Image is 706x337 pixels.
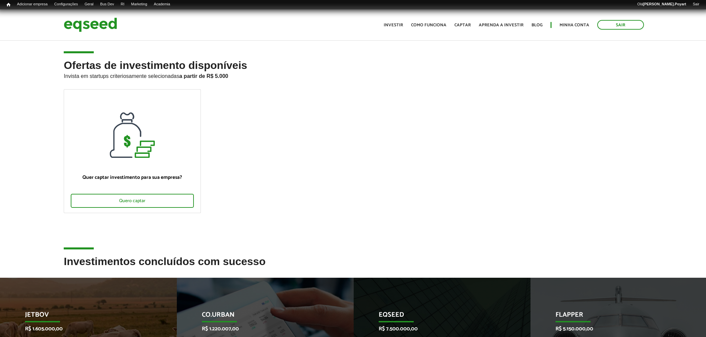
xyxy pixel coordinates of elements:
p: EqSeed [379,311,495,322]
p: R$ 5.150.000,00 [556,326,672,332]
span: Início [7,2,10,7]
a: Sair [597,20,644,30]
a: Investir [384,23,403,27]
strong: [PERSON_NAME].Poyart [643,2,686,6]
a: Captar [454,23,471,27]
img: EqSeed [64,16,117,34]
a: Quer captar investimento para sua empresa? Quero captar [64,89,201,213]
a: Marketing [128,2,150,7]
p: Quer captar investimento para sua empresa? [71,174,194,180]
a: Olá[PERSON_NAME].Poyart [634,2,690,7]
a: Aprenda a investir [479,23,523,27]
a: Configurações [51,2,81,7]
p: Co.Urban [202,311,319,322]
p: R$ 1.605.000,00 [25,326,142,332]
a: Adicionar empresa [14,2,51,7]
p: R$ 1.220.007,00 [202,326,319,332]
p: R$ 7.500.000,00 [379,326,495,332]
p: Flapper [556,311,672,322]
a: Minha conta [560,23,589,27]
a: Blog [532,23,543,27]
div: Quero captar [71,194,194,208]
p: JetBov [25,311,142,322]
a: Bus Dev [97,2,117,7]
strong: a partir de R$ 5.000 [179,73,228,79]
a: Sair [689,2,703,7]
a: Academia [150,2,173,7]
a: RI [117,2,128,7]
p: Invista em startups criteriosamente selecionadas [64,71,642,79]
a: Início [3,2,14,8]
h2: Ofertas de investimento disponíveis [64,60,642,89]
a: Como funciona [411,23,446,27]
a: Geral [81,2,97,7]
h2: Investimentos concluídos com sucesso [64,256,642,277]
